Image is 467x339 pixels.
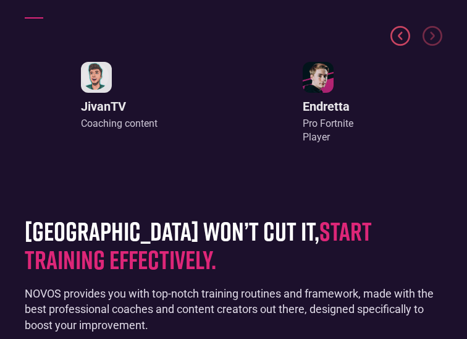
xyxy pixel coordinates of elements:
div: Next slide [423,26,442,46]
a: EndrettaPro FortnitePlayer [303,62,353,145]
a: JivanTVCoaching content [81,62,158,131]
div: Pro Fortnite Player [303,117,353,145]
div: 1 / 8 [233,62,442,145]
div: Previous slide [390,26,410,57]
div: NOVOS provides you with top-notch training routines and framework, made with the best professiona... [25,286,442,333]
span: start training effectively. [25,215,372,275]
h1: [GEOGRAPHIC_DATA] won’t cut it, [25,217,442,273]
h3: JivanTV [81,99,158,114]
h3: Endretta [303,99,353,114]
div: Next slide [423,26,442,57]
div: 8 / 8 [25,62,233,145]
div: Coaching content [81,117,158,131]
